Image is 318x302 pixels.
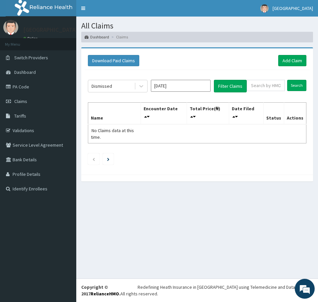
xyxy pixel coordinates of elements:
img: User Image [3,20,18,35]
th: Date Filed [229,102,263,124]
span: Switch Providers [14,55,48,61]
button: Download Paid Claims [88,55,139,66]
a: Online [23,36,39,41]
a: Dashboard [85,34,109,40]
button: Filter Claims [214,80,247,92]
strong: Copyright © 2017 . [81,284,120,297]
img: User Image [260,4,269,13]
span: Dashboard [14,69,36,75]
li: Claims [110,34,128,40]
th: Actions [284,102,306,124]
input: Select Month and Year [151,80,211,92]
h1: All Claims [81,22,313,30]
div: Redefining Heath Insurance in [GEOGRAPHIC_DATA] using Telemedicine and Data Science! [138,284,313,290]
div: Dismissed [92,83,112,89]
p: [GEOGRAPHIC_DATA] [23,27,78,33]
span: Tariffs [14,113,26,119]
input: Search [287,80,306,91]
th: Status [263,102,284,124]
span: No Claims data at this time. [91,127,134,140]
a: Previous page [92,156,95,162]
a: Next page [107,156,109,162]
a: Add Claim [278,55,306,66]
span: Claims [14,98,27,104]
th: Encounter Date [141,102,187,124]
a: RelianceHMO [91,291,119,297]
footer: All rights reserved. [76,278,318,302]
th: Name [88,102,141,124]
input: Search by HMO ID [247,80,285,91]
span: [GEOGRAPHIC_DATA] [273,5,313,11]
th: Total Price(₦) [187,102,229,124]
